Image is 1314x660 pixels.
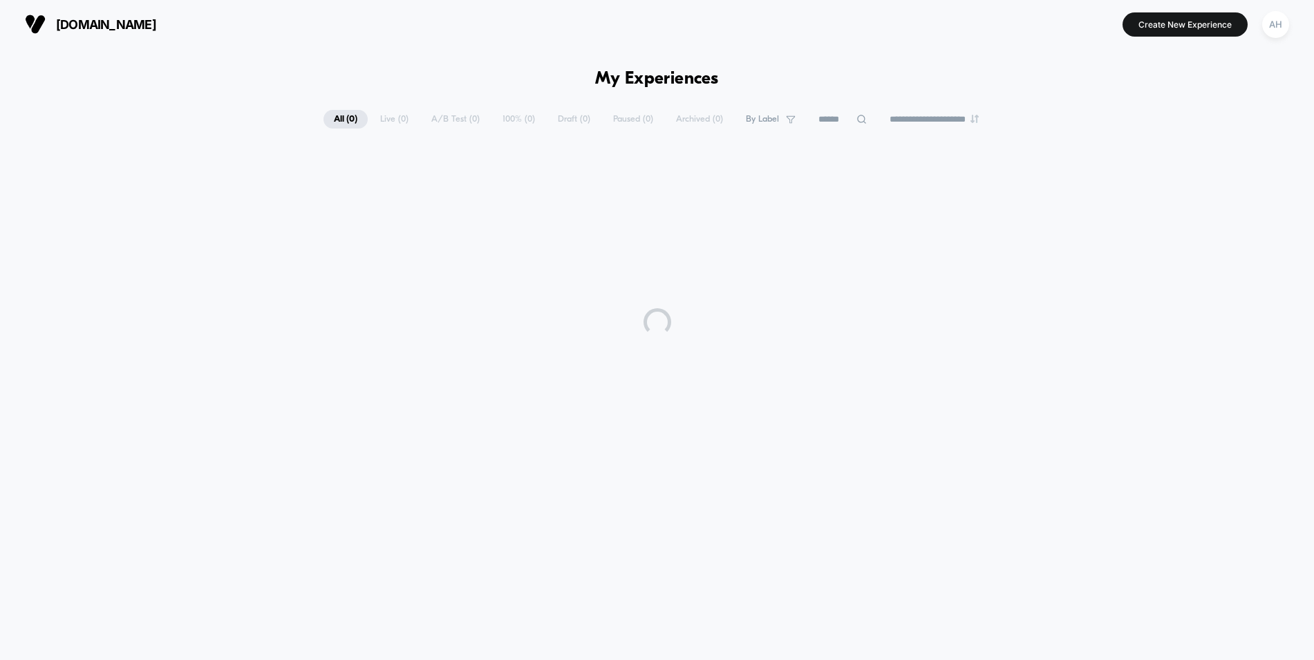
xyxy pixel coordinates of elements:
span: By Label [746,114,779,124]
span: All ( 0 ) [323,110,368,129]
div: AH [1262,11,1289,38]
button: [DOMAIN_NAME] [21,13,160,35]
h1: My Experiences [595,69,719,89]
img: end [970,115,979,123]
span: [DOMAIN_NAME] [56,17,156,32]
img: Visually logo [25,14,46,35]
button: Create New Experience [1123,12,1248,37]
button: AH [1258,10,1293,39]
